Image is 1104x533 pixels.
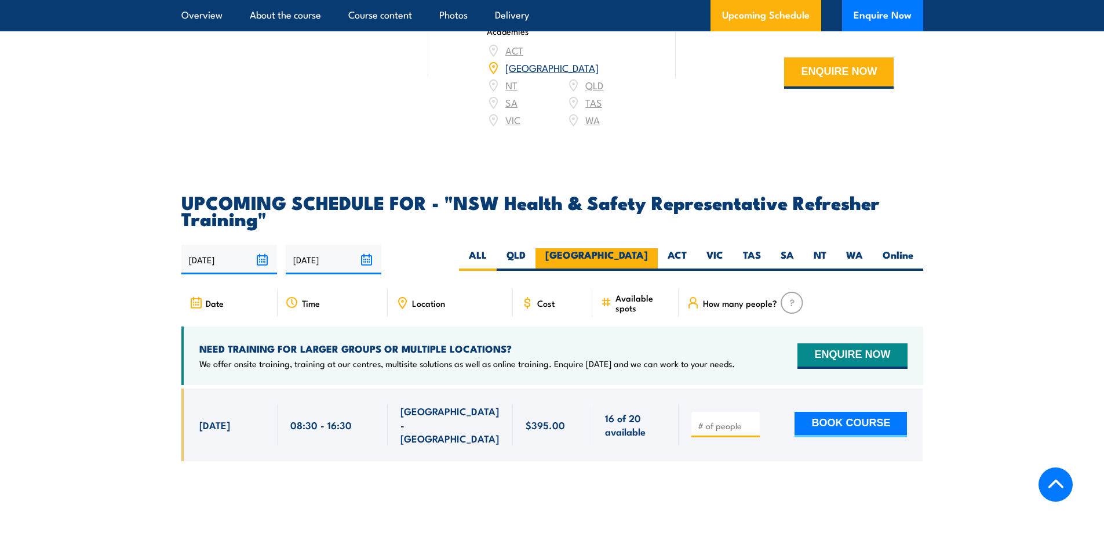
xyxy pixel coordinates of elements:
[537,298,555,308] span: Cost
[497,248,535,271] label: QLD
[290,418,352,432] span: 08:30 - 16:30
[658,248,697,271] label: ACT
[199,418,230,432] span: [DATE]
[797,343,907,369] button: ENQUIRE NOW
[615,293,671,313] span: Available spots
[605,411,666,438] span: 16 of 20 available
[795,412,907,437] button: BOOK COURSE
[771,248,804,271] label: SA
[697,248,733,271] label: VIC
[412,298,445,308] span: Location
[206,298,224,308] span: Date
[302,298,320,308] span: Time
[286,245,381,274] input: To date
[703,298,777,308] span: How many people?
[459,248,497,271] label: ALL
[698,420,756,432] input: # of people
[733,248,771,271] label: TAS
[181,245,277,274] input: From date
[199,358,735,369] p: We offer onsite training, training at our centres, multisite solutions as well as online training...
[535,248,658,271] label: [GEOGRAPHIC_DATA]
[181,194,923,226] h2: UPCOMING SCHEDULE FOR - "NSW Health & Safety Representative Refresher Training"
[199,342,735,355] h4: NEED TRAINING FOR LARGER GROUPS OR MULTIPLE LOCATIONS?
[505,60,599,74] a: [GEOGRAPHIC_DATA]
[526,418,565,432] span: $395.00
[836,248,873,271] label: WA
[873,248,923,271] label: Online
[784,57,894,89] button: ENQUIRE NOW
[804,248,836,271] label: NT
[400,404,500,445] span: [GEOGRAPHIC_DATA] - [GEOGRAPHIC_DATA]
